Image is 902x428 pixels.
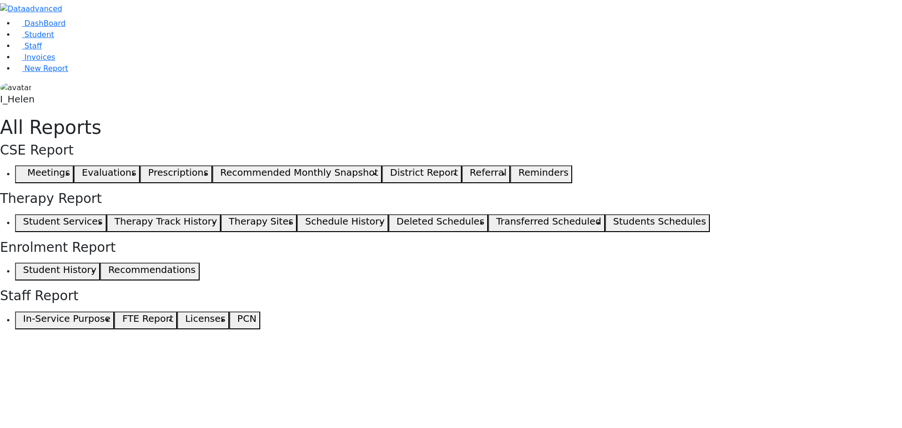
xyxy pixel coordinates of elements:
[470,167,507,178] h5: Referral
[24,64,68,73] span: New Report
[15,165,74,183] button: Meetings
[220,167,378,178] h5: Recommended Monthly Snapshot
[462,165,511,183] button: Referral
[518,167,568,178] h5: Reminders
[297,214,388,232] button: Schedule History
[24,41,42,50] span: Staff
[23,313,110,324] h5: In-Service Purpose
[605,214,710,232] button: Students Schedules
[237,313,257,324] h5: PCN
[107,214,221,232] button: Therapy Track History
[15,41,42,50] a: Staff
[221,214,297,232] button: Therapy Sites
[382,165,462,183] button: District Report
[496,216,601,227] h5: Transferred Scheduled
[185,313,225,324] h5: Licenses
[24,19,66,28] span: DashBoard
[389,214,488,232] button: Deleted Schedules
[212,165,382,183] button: Recommended Monthly Snapshot
[115,216,217,227] h5: Therapy Track History
[15,64,68,73] a: New Report
[23,264,96,275] h5: Student History
[177,311,229,329] button: Licenses
[229,311,260,329] button: PCN
[23,216,102,227] h5: Student Services
[397,216,484,227] h5: Deleted Schedules
[108,264,195,275] h5: Recommendations
[24,30,54,39] span: Student
[613,216,706,227] h5: Students Schedules
[15,311,114,329] button: In-Service Purpose
[15,263,100,280] button: Student History
[390,167,458,178] h5: District Report
[148,167,208,178] h5: Prescriptions
[82,167,136,178] h5: Evaluations
[27,167,70,178] h5: Meetings
[488,214,605,232] button: Transferred Scheduled
[114,311,177,329] button: FTE Report
[229,216,293,227] h5: Therapy Sites
[122,313,173,324] h5: FTE Report
[100,263,199,280] button: Recommendations
[15,53,55,62] a: Invoices
[305,216,385,227] h5: Schedule History
[15,214,107,232] button: Student Services
[74,165,140,183] button: Evaluations
[15,30,54,39] a: Student
[24,53,55,62] span: Invoices
[15,19,66,28] a: DashBoard
[140,165,212,183] button: Prescriptions
[510,165,572,183] button: Reminders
